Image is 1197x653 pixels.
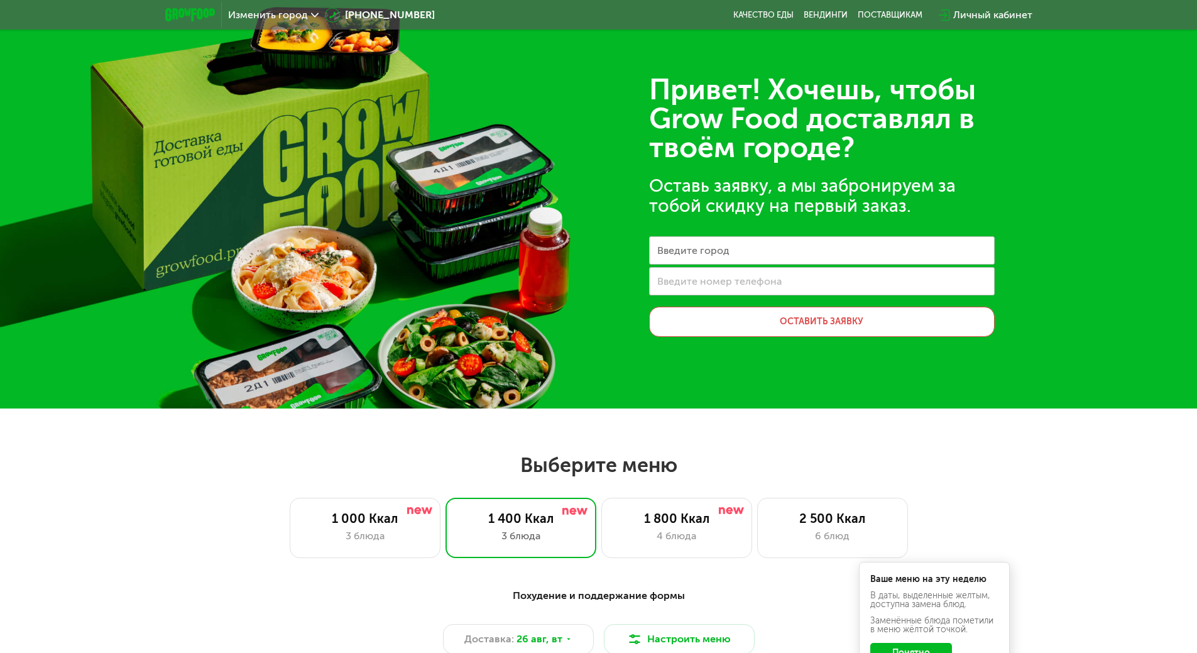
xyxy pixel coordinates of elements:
div: Оставь заявку, а мы забронируем за тобой скидку на первый заказ. [649,176,995,216]
div: Заменённые блюда пометили в меню жёлтой точкой. [870,617,998,634]
label: Введите город [657,247,730,254]
div: Привет! Хочешь, чтобы Grow Food доставлял в твоём городе? [649,75,995,162]
span: Изменить город [228,10,308,20]
div: поставщикам [858,10,922,20]
div: 1 400 Ккал [459,511,583,526]
div: 4 блюда [615,529,739,544]
div: В даты, выделенные желтым, доступна замена блюд. [870,591,998,609]
div: 6 блюд [770,529,895,544]
span: 26 авг, вт [517,632,562,647]
a: [PHONE_NUMBER] [325,8,435,23]
label: Введите номер телефона [657,278,782,285]
h2: Выберите меню [40,453,1157,478]
div: 2 500 Ккал [770,511,895,526]
span: Доставка: [464,632,514,647]
a: Качество еды [733,10,794,20]
div: 1 000 Ккал [303,511,427,526]
div: Личный кабинет [953,8,1032,23]
div: 1 800 Ккал [615,511,739,526]
a: Вендинги [804,10,848,20]
div: 3 блюда [459,529,583,544]
div: Похудение и поддержание формы [227,588,971,604]
div: 3 блюда [303,529,427,544]
button: Оставить заявку [649,307,995,337]
div: Ваше меню на эту неделю [870,575,998,584]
